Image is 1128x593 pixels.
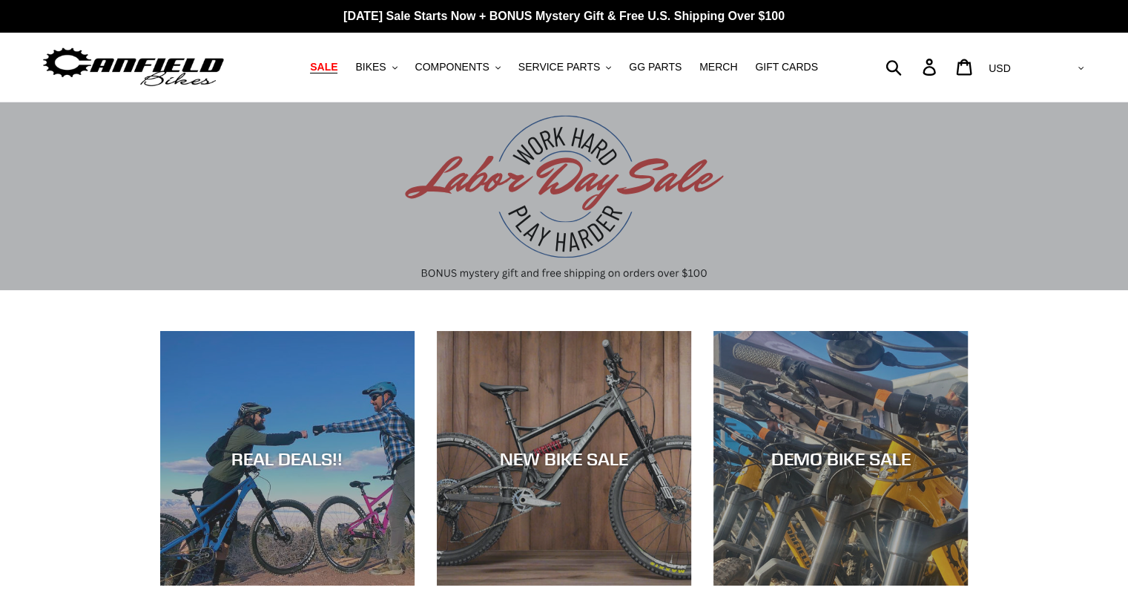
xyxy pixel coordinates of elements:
[629,61,682,73] span: GG PARTS
[748,57,825,77] a: GIFT CARDS
[437,448,691,469] div: NEW BIKE SALE
[415,61,489,73] span: COMPONENTS
[303,57,345,77] a: SALE
[348,57,404,77] button: BIKES
[621,57,689,77] a: GG PARTS
[437,331,691,586] a: NEW BIKE SALE
[755,61,818,73] span: GIFT CARDS
[41,44,226,91] img: Canfield Bikes
[160,448,415,469] div: REAL DEALS!!
[713,448,968,469] div: DEMO BIKE SALE
[713,331,968,586] a: DEMO BIKE SALE
[160,331,415,586] a: REAL DEALS!!
[310,61,337,73] span: SALE
[518,61,600,73] span: SERVICE PARTS
[894,50,931,83] input: Search
[699,61,737,73] span: MERCH
[355,61,386,73] span: BIKES
[408,57,508,77] button: COMPONENTS
[692,57,745,77] a: MERCH
[511,57,619,77] button: SERVICE PARTS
